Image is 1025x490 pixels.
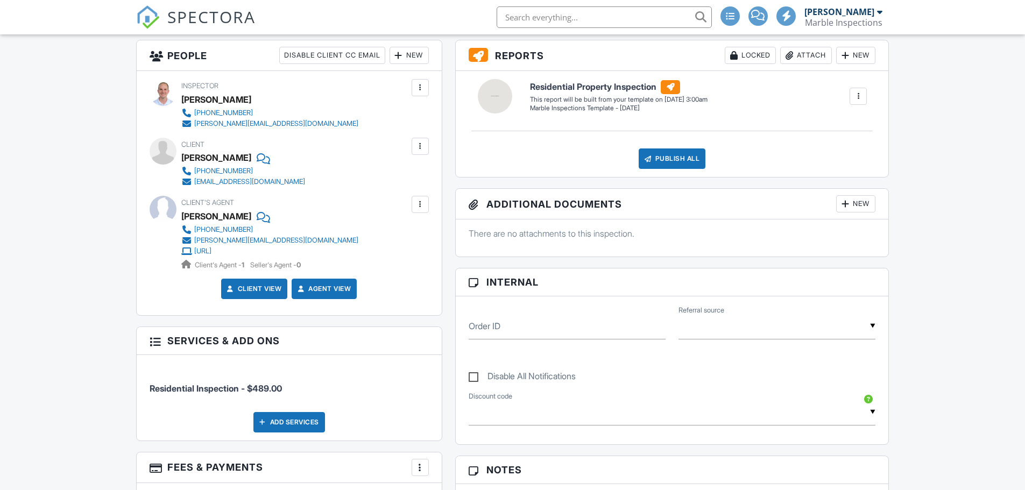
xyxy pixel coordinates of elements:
a: [PHONE_NUMBER] [181,166,305,176]
h3: Internal [456,268,889,296]
span: SPECTORA [167,5,256,28]
label: Order ID [469,320,500,332]
label: Referral source [678,306,724,315]
span: Inspector [181,82,218,90]
a: [PHONE_NUMBER] [181,224,358,235]
a: [PHONE_NUMBER] [181,108,358,118]
a: Agent View [295,283,351,294]
div: New [836,195,875,212]
p: There are no attachments to this inspection. [469,228,876,239]
div: [PERSON_NAME][EMAIL_ADDRESS][DOMAIN_NAME] [194,119,358,128]
div: This report will be built from your template on [DATE] 3:00am [530,95,708,104]
img: The Best Home Inspection Software - Spectora [136,5,160,29]
h3: Additional Documents [456,189,889,219]
div: Add Services [253,412,325,432]
input: Search everything... [497,6,712,28]
li: Service: Residential Inspection [150,363,429,403]
a: [URL] [181,246,358,257]
h3: People [137,40,442,71]
div: New [390,47,429,64]
div: Disable Client CC Email [279,47,385,64]
a: Client View [225,283,282,294]
div: [PERSON_NAME] [804,6,874,17]
span: Client's Agent [181,198,234,207]
div: [PHONE_NUMBER] [194,167,253,175]
div: [PERSON_NAME][EMAIL_ADDRESS][DOMAIN_NAME] [194,236,358,245]
h3: Notes [456,456,889,484]
div: [EMAIL_ADDRESS][DOMAIN_NAME] [194,177,305,186]
div: [PHONE_NUMBER] [194,109,253,117]
a: [EMAIL_ADDRESS][DOMAIN_NAME] [181,176,305,187]
a: [PERSON_NAME] [181,208,251,224]
strong: 1 [242,261,244,269]
div: Attach [780,47,832,64]
div: New [836,47,875,64]
a: [PERSON_NAME][EMAIL_ADDRESS][DOMAIN_NAME] [181,235,358,246]
div: Marble Inspections [805,17,882,28]
div: [PERSON_NAME] [181,150,251,166]
div: [PERSON_NAME] [181,91,251,108]
div: Publish All [639,148,706,169]
span: Seller's Agent - [250,261,301,269]
div: Marble Inspections Template - [DATE] [530,104,708,113]
a: SPECTORA [136,15,256,37]
h3: Reports [456,40,889,71]
h3: Fees & Payments [137,452,442,483]
a: [PERSON_NAME][EMAIL_ADDRESS][DOMAIN_NAME] [181,118,358,129]
div: Locked [725,47,776,64]
h3: Services & Add ons [137,327,442,355]
strong: 0 [296,261,301,269]
label: Disable All Notifications [469,371,576,385]
div: [PHONE_NUMBER] [194,225,253,234]
div: [URL] [194,247,211,255]
label: Discount code [469,392,512,401]
span: Client's Agent - [195,261,246,269]
h6: Residential Property Inspection [530,80,708,94]
span: Residential Inspection - $489.00 [150,383,282,394]
span: Client [181,140,204,148]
